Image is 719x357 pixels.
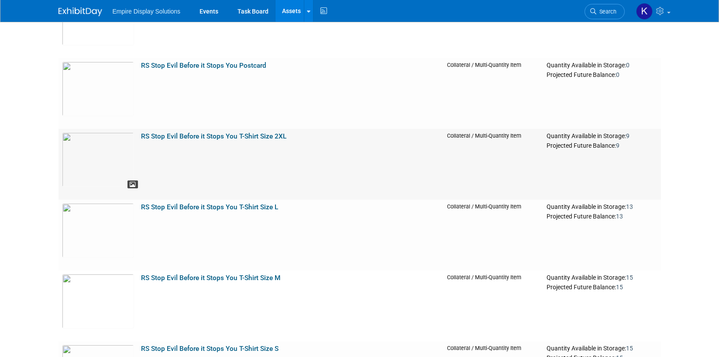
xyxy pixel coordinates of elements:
[616,284,623,291] span: 15
[616,71,619,78] span: 0
[616,213,623,220] span: 13
[58,7,102,16] img: ExhibitDay
[141,274,280,282] a: RS Stop Evil Before it Stops You T-Shirt Size M
[626,62,630,69] span: 0
[141,132,286,140] a: RS Stop Evil Before it Stops You T-Shirt Size 2XL
[113,8,181,15] span: Empire Display Solutions
[626,132,630,139] span: 9
[547,69,657,79] div: Projected Future Balance:
[547,132,657,140] div: Quantity Available in Storage:
[626,345,633,352] span: 15
[444,129,544,200] td: Collateral / Multi-Quantity Item
[547,345,657,353] div: Quantity Available in Storage:
[636,3,653,20] img: Katelyn Hurlock
[444,270,544,341] td: Collateral / Multi-Quantity Item
[444,200,544,270] td: Collateral / Multi-Quantity Item
[626,274,633,281] span: 15
[626,203,633,210] span: 13
[585,4,625,19] a: Search
[547,211,657,221] div: Projected Future Balance:
[444,58,544,129] td: Collateral / Multi-Quantity Item
[547,203,657,211] div: Quantity Available in Storage:
[616,142,619,149] span: 9
[547,140,657,150] div: Projected Future Balance:
[547,62,657,69] div: Quantity Available in Storage:
[141,203,278,211] a: RS Stop Evil Before it Stops You T-Shirt Size L
[127,180,138,189] span: View Asset Image
[547,282,657,291] div: Projected Future Balance:
[141,345,279,353] a: RS Stop Evil Before it Stops You T-Shirt Size S
[547,274,657,282] div: Quantity Available in Storage:
[596,8,616,15] span: Search
[141,62,266,69] a: RS Stop Evil Before it Stops You Postcard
